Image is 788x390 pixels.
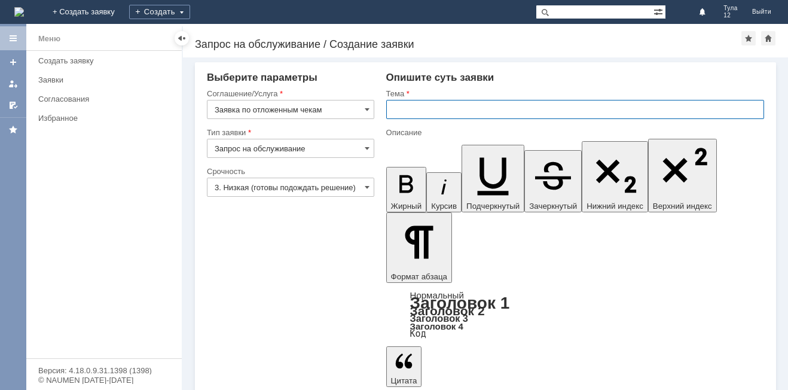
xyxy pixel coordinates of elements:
[38,114,161,123] div: Избранное
[462,145,524,212] button: Подчеркнутый
[4,74,23,93] a: Мои заявки
[426,172,462,212] button: Курсив
[741,31,756,45] div: Добавить в избранное
[14,7,24,17] img: logo
[33,90,179,108] a: Согласования
[386,72,494,83] span: Опишите суть заявки
[207,167,372,175] div: Срочность
[410,294,510,312] a: Заголовок 1
[431,202,457,211] span: Курсив
[38,376,170,384] div: © NAUMEN [DATE]-[DATE]
[386,129,762,136] div: Описание
[195,38,741,50] div: Запрос на обслуживание / Создание заявки
[129,5,190,19] div: Создать
[648,139,717,212] button: Верхний индекс
[723,5,738,12] span: Тула
[529,202,577,211] span: Зачеркнутый
[410,321,463,331] a: Заголовок 4
[38,75,175,84] div: Заявки
[653,202,712,211] span: Верхний индекс
[386,291,764,338] div: Формат абзаца
[386,346,422,387] button: Цитата
[524,150,582,212] button: Зачеркнутый
[386,167,427,212] button: Жирный
[391,202,422,211] span: Жирный
[207,72,317,83] span: Выберите параметры
[723,12,738,19] span: 12
[410,304,485,318] a: Заголовок 2
[38,56,175,65] div: Создать заявку
[175,31,189,45] div: Скрыть меню
[391,272,447,281] span: Формат абзаца
[4,96,23,115] a: Мои согласования
[4,53,23,72] a: Создать заявку
[582,141,648,212] button: Нижний индекс
[207,129,372,136] div: Тип заявки
[410,328,426,339] a: Код
[38,367,170,374] div: Версия: 4.18.0.9.31.1398 (1398)
[33,51,179,70] a: Создать заявку
[33,71,179,89] a: Заявки
[386,212,452,283] button: Формат абзаца
[410,313,468,324] a: Заголовок 3
[391,376,417,385] span: Цитата
[410,290,464,300] a: Нормальный
[38,95,175,103] div: Согласования
[207,90,372,97] div: Соглашение/Услуга
[38,32,60,46] div: Меню
[14,7,24,17] a: Перейти на домашнюю страницу
[587,202,643,211] span: Нижний индекс
[386,90,762,97] div: Тема
[761,31,775,45] div: Сделать домашней страницей
[466,202,520,211] span: Подчеркнутый
[653,5,665,17] span: Расширенный поиск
